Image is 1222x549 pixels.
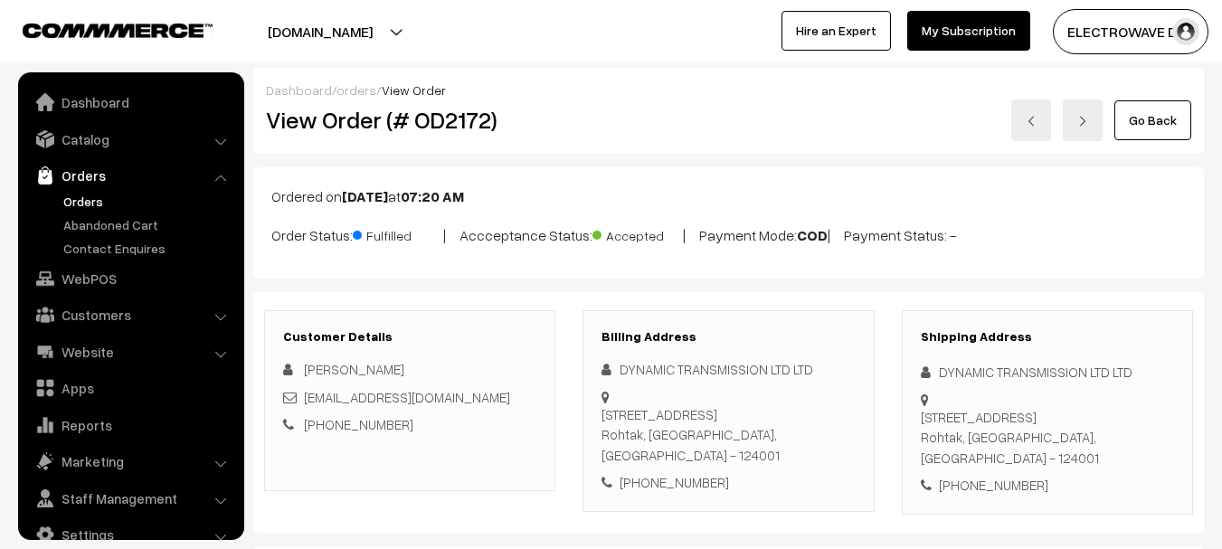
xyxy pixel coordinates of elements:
[271,185,1186,207] p: Ordered on at
[921,407,1174,469] div: [STREET_ADDRESS] Rohtak, [GEOGRAPHIC_DATA], [GEOGRAPHIC_DATA] - 124001
[353,222,443,245] span: Fulfilled
[1172,18,1199,45] img: user
[23,123,238,156] a: Catalog
[23,262,238,295] a: WebPOS
[266,80,1191,99] div: / /
[23,336,238,368] a: Website
[342,187,388,205] b: [DATE]
[336,82,376,98] a: orders
[592,222,683,245] span: Accepted
[23,409,238,441] a: Reports
[907,11,1030,51] a: My Subscription
[304,416,413,432] a: [PHONE_NUMBER]
[304,389,510,405] a: [EMAIL_ADDRESS][DOMAIN_NAME]
[921,329,1174,345] h3: Shipping Address
[797,226,828,244] b: COD
[921,475,1174,496] div: [PHONE_NUMBER]
[23,482,238,515] a: Staff Management
[23,86,238,118] a: Dashboard
[23,24,213,37] img: COMMMERCE
[602,404,855,466] div: [STREET_ADDRESS] Rohtak, [GEOGRAPHIC_DATA], [GEOGRAPHIC_DATA] - 124001
[382,82,446,98] span: View Order
[283,329,536,345] h3: Customer Details
[266,106,556,134] h2: View Order (# OD2172)
[204,9,436,54] button: [DOMAIN_NAME]
[782,11,891,51] a: Hire an Expert
[1026,116,1037,127] img: left-arrow.png
[1114,100,1191,140] a: Go Back
[602,359,855,380] div: DYNAMIC TRANSMISSION LTD LTD
[921,362,1174,383] div: DYNAMIC TRANSMISSION LTD LTD
[59,239,238,258] a: Contact Enquires
[602,472,855,493] div: [PHONE_NUMBER]
[23,298,238,331] a: Customers
[1077,116,1088,127] img: right-arrow.png
[23,18,181,40] a: COMMMERCE
[23,372,238,404] a: Apps
[59,192,238,211] a: Orders
[401,187,464,205] b: 07:20 AM
[59,215,238,234] a: Abandoned Cart
[266,82,332,98] a: Dashboard
[304,361,404,377] span: [PERSON_NAME]
[271,222,1186,246] p: Order Status: | Accceptance Status: | Payment Mode: | Payment Status: -
[23,445,238,478] a: Marketing
[1053,9,1208,54] button: ELECTROWAVE DE…
[602,329,855,345] h3: Billing Address
[23,159,238,192] a: Orders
